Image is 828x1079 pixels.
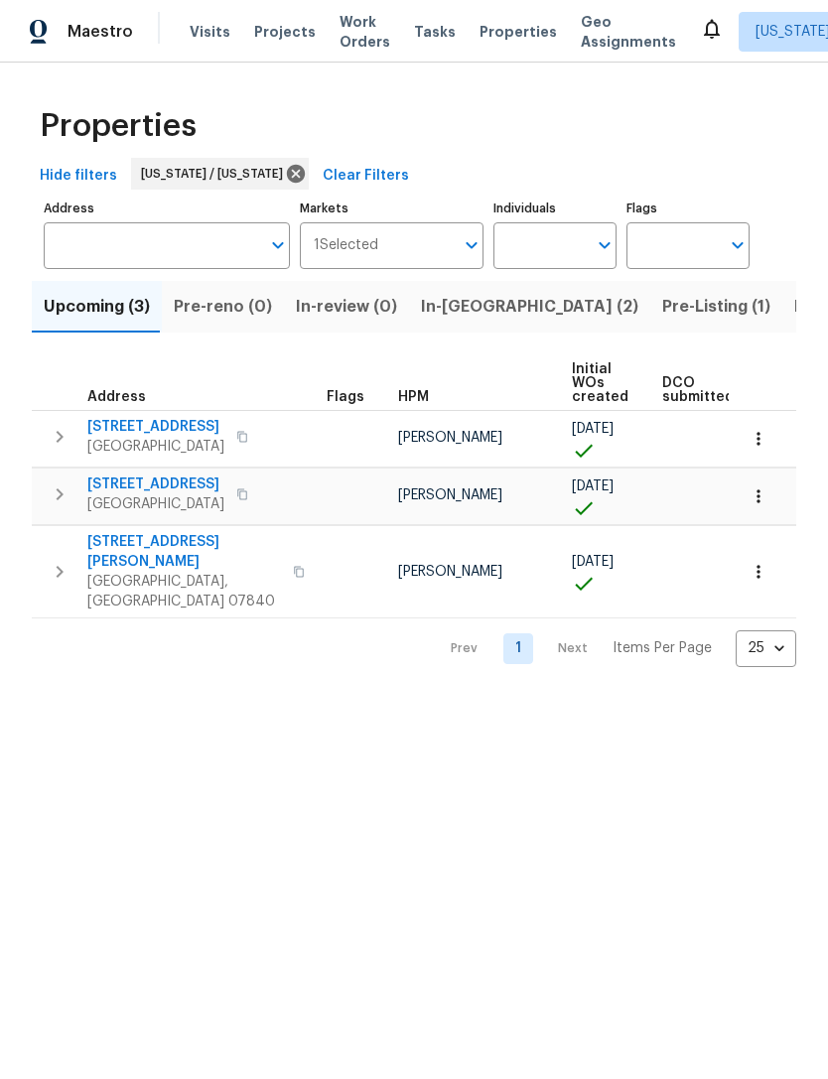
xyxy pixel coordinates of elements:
[323,164,409,189] span: Clear Filters
[68,22,133,42] span: Maestro
[398,390,429,404] span: HPM
[480,22,557,42] span: Properties
[264,231,292,259] button: Open
[398,565,502,579] span: [PERSON_NAME]
[591,231,619,259] button: Open
[87,474,224,494] span: [STREET_ADDRESS]
[414,25,456,39] span: Tasks
[398,488,502,502] span: [PERSON_NAME]
[421,293,638,321] span: In-[GEOGRAPHIC_DATA] (2)
[662,376,734,404] span: DCO submitted
[327,390,364,404] span: Flags
[626,202,750,214] label: Flags
[736,622,796,674] div: 25
[458,231,485,259] button: Open
[87,572,281,611] span: [GEOGRAPHIC_DATA], [GEOGRAPHIC_DATA] 07840
[572,362,628,404] span: Initial WOs created
[174,293,272,321] span: Pre-reno (0)
[40,116,197,136] span: Properties
[662,293,770,321] span: Pre-Listing (1)
[724,231,752,259] button: Open
[87,532,281,572] span: [STREET_ADDRESS][PERSON_NAME]
[613,638,712,658] p: Items Per Page
[572,422,614,436] span: [DATE]
[493,202,617,214] label: Individuals
[581,12,676,52] span: Geo Assignments
[87,494,224,514] span: [GEOGRAPHIC_DATA]
[296,293,397,321] span: In-review (0)
[314,237,378,254] span: 1 Selected
[398,431,502,445] span: [PERSON_NAME]
[315,158,417,195] button: Clear Filters
[131,158,309,190] div: [US_STATE] / [US_STATE]
[572,555,614,569] span: [DATE]
[40,164,117,189] span: Hide filters
[572,479,614,493] span: [DATE]
[503,633,533,664] a: Goto page 1
[87,390,146,404] span: Address
[87,417,224,437] span: [STREET_ADDRESS]
[141,164,291,184] span: [US_STATE] / [US_STATE]
[32,158,125,195] button: Hide filters
[87,437,224,457] span: [GEOGRAPHIC_DATA]
[190,22,230,42] span: Visits
[432,630,796,667] nav: Pagination Navigation
[254,22,316,42] span: Projects
[300,202,484,214] label: Markets
[44,202,290,214] label: Address
[340,12,390,52] span: Work Orders
[44,293,150,321] span: Upcoming (3)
